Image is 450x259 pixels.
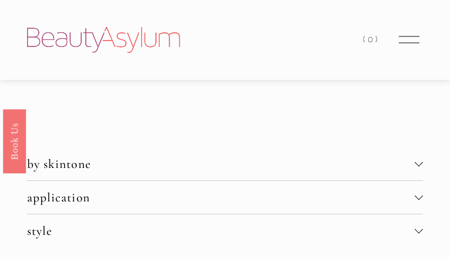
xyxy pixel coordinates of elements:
[27,214,423,247] button: style
[363,32,379,48] a: 0 items in cart
[27,190,415,205] span: application
[27,147,423,180] button: by skintone
[27,156,415,171] span: by skintone
[27,223,415,238] span: style
[368,34,375,45] span: 0
[27,181,423,214] button: application
[363,34,368,45] span: (
[27,27,180,53] img: Beauty Asylum | Bridal Hair &amp; Makeup Charlotte &amp; Atlanta
[375,34,380,45] span: )
[3,109,26,173] a: Book Us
